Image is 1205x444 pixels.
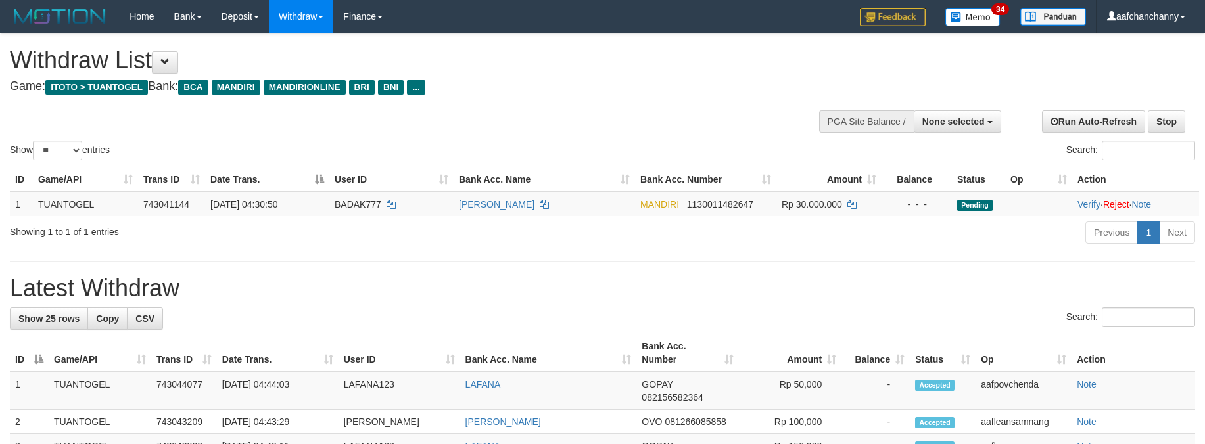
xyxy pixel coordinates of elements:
[1077,379,1097,389] a: Note
[127,307,163,330] a: CSV
[205,167,329,192] th: Date Trans.: activate to sort column descending
[957,200,993,211] span: Pending
[782,199,842,210] span: Rp 30.000.000
[460,334,637,372] th: Bank Acc. Name: activate to sort column ascending
[976,410,1072,434] td: aafleansamnang
[1148,110,1185,133] a: Stop
[1042,110,1145,133] a: Run Auto-Refresh
[1072,334,1195,372] th: Action
[887,198,947,211] div: - - -
[819,110,914,133] div: PGA Site Balance /
[18,313,80,324] span: Show 25 rows
[49,410,151,434] td: TUANTOGEL
[1102,307,1195,327] input: Search:
[407,80,425,95] span: ...
[1066,141,1195,160] label: Search:
[776,167,882,192] th: Amount: activate to sort column ascending
[339,372,460,410] td: LAFANA123
[378,80,404,95] span: BNI
[49,372,151,410] td: TUANTOGEL
[339,334,460,372] th: User ID: activate to sort column ascending
[1137,221,1160,244] a: 1
[212,80,260,95] span: MANDIRI
[10,7,110,26] img: MOTION_logo.png
[49,334,151,372] th: Game/API: activate to sort column ascending
[739,410,841,434] td: Rp 100,000
[991,3,1009,15] span: 34
[10,372,49,410] td: 1
[952,167,1005,192] th: Status
[217,410,339,434] td: [DATE] 04:43:29
[915,380,955,391] span: Accepted
[151,334,217,372] th: Trans ID: activate to sort column ascending
[329,167,454,192] th: User ID: activate to sort column ascending
[210,199,277,210] span: [DATE] 04:30:50
[1103,199,1129,210] a: Reject
[841,372,910,410] td: -
[45,80,148,95] span: ITOTO > TUANTOGEL
[217,372,339,410] td: [DATE] 04:44:03
[143,199,189,210] span: 743041144
[642,392,703,403] span: Copy 082156582364 to clipboard
[739,372,841,410] td: Rp 50,000
[10,275,1195,301] h1: Latest Withdraw
[860,8,926,26] img: Feedback.jpg
[465,416,541,427] a: [PERSON_NAME]
[1102,141,1195,160] input: Search:
[10,307,88,330] a: Show 25 rows
[1159,221,1195,244] a: Next
[339,410,460,434] td: [PERSON_NAME]
[33,141,82,160] select: Showentries
[135,313,154,324] span: CSV
[1077,199,1100,210] a: Verify
[739,334,841,372] th: Amount: activate to sort column ascending
[87,307,128,330] a: Copy
[454,167,635,192] th: Bank Acc. Name: activate to sort column ascending
[1066,307,1195,327] label: Search:
[151,372,217,410] td: 743044077
[1072,167,1199,192] th: Action
[687,199,753,210] span: Copy 1130011482647 to clipboard
[10,141,110,160] label: Show entries
[915,417,955,428] span: Accepted
[10,192,33,216] td: 1
[10,80,790,93] h4: Game: Bank:
[10,167,33,192] th: ID
[151,410,217,434] td: 743043209
[635,167,776,192] th: Bank Acc. Number: activate to sort column ascending
[10,334,49,372] th: ID: activate to sort column descending
[33,167,138,192] th: Game/API: activate to sort column ascending
[10,220,492,238] div: Showing 1 to 1 of 1 entries
[945,8,1001,26] img: Button%20Memo.svg
[138,167,205,192] th: Trans ID: activate to sort column ascending
[178,80,208,95] span: BCA
[642,416,662,427] span: OVO
[841,334,910,372] th: Balance: activate to sort column ascending
[10,47,790,74] h1: Withdraw List
[264,80,346,95] span: MANDIRIONLINE
[1072,192,1199,216] td: · ·
[914,110,1001,133] button: None selected
[96,313,119,324] span: Copy
[636,334,739,372] th: Bank Acc. Number: activate to sort column ascending
[976,334,1072,372] th: Op: activate to sort column ascending
[1005,167,1072,192] th: Op: activate to sort column ascending
[10,410,49,434] td: 2
[922,116,985,127] span: None selected
[335,199,381,210] span: BADAK777
[349,80,375,95] span: BRI
[665,416,726,427] span: Copy 081266085858 to clipboard
[465,379,501,389] a: LAFANA
[976,372,1072,410] td: aafpovchenda
[1085,221,1138,244] a: Previous
[882,167,952,192] th: Balance
[1077,416,1097,427] a: Note
[459,199,534,210] a: [PERSON_NAME]
[217,334,339,372] th: Date Trans.: activate to sort column ascending
[642,379,673,389] span: GOPAY
[1131,199,1151,210] a: Note
[1020,8,1086,26] img: panduan.png
[910,334,976,372] th: Status: activate to sort column ascending
[33,192,138,216] td: TUANTOGEL
[841,410,910,434] td: -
